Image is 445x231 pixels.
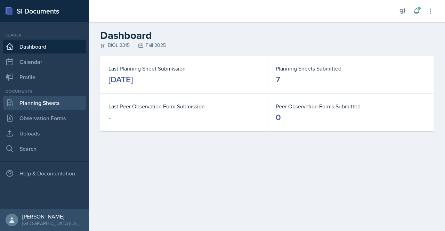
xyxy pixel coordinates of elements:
div: 7 [276,74,280,85]
dt: Last Planning Sheet Submission [108,64,259,73]
div: 0 [276,112,281,123]
a: Calendar [3,55,86,69]
div: [PERSON_NAME] [22,213,83,220]
div: Documents [3,88,86,94]
div: - [108,112,111,123]
h2: Dashboard [100,29,434,42]
a: Dashboard [3,40,86,53]
dt: Planning Sheets Submitted [276,64,426,73]
a: Observation Forms [3,111,86,125]
div: [DATE] [108,74,133,85]
div: Leader [3,32,86,38]
div: BIOL 3315 Fall 2025 [100,42,434,49]
a: Planning Sheets [3,96,86,110]
a: Search [3,142,86,156]
a: Uploads [3,126,86,140]
dt: Peer Observation Forms Submitted [276,102,426,110]
div: [GEOGRAPHIC_DATA][US_STATE] [22,220,83,227]
a: Profile [3,70,86,84]
div: Help & Documentation [3,166,86,180]
dt: Last Peer Observation Form Submission [108,102,259,110]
